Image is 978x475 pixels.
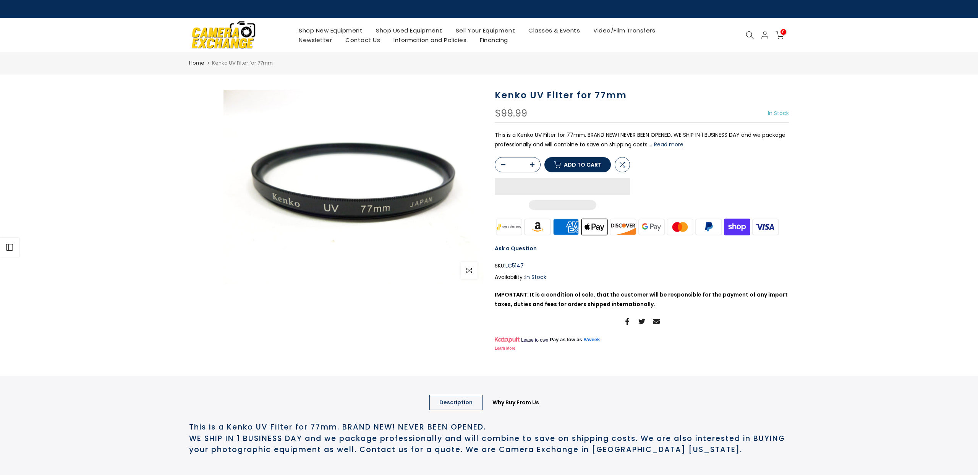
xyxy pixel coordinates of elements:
span: Add to cart [564,162,601,167]
a: Shop Used Equipment [369,26,449,35]
button: Add to cart [544,157,611,172]
p: This is a Kenko UV Filter for 77mm. BRAND NEW! NEVER BEEN OPENED. WE SHIP IN 1 BUSINESS DAY and w... [495,130,789,149]
span: In Stock [525,273,546,281]
a: Ask a Question [495,245,537,252]
span: In Stock [768,109,789,117]
a: Why Buy From Us [483,395,549,410]
img: google pay [637,217,666,236]
h1: This is a Kenko UV Filter for 77mm. BRAND NEW! NEVER BEEN OPENED. [189,422,789,433]
a: 0 [776,31,784,39]
img: amazon payments [523,217,552,236]
a: Classes & Events [522,26,587,35]
img: apple pay [580,217,609,236]
button: Read more [654,141,683,148]
img: Kenko UV Filter for 77mm Filters and Accessories Kenko LC5147 [223,90,483,285]
span: Lease to own [521,337,548,343]
img: visa [751,217,780,236]
a: Description [429,395,483,410]
h1: Kenko UV Filter for 77mm [495,90,789,101]
a: $/week [584,336,600,343]
a: Newsletter [292,35,339,45]
img: shopify pay [723,217,751,236]
a: Sell Your Equipment [449,26,522,35]
a: Contact Us [339,35,387,45]
a: Information and Policies [387,35,473,45]
span: 0 [780,29,786,35]
a: Home [189,59,204,67]
div: $99.99 [495,109,527,118]
div: SKU: [495,261,789,271]
a: Share on Email [653,317,660,326]
a: Shop New Equipment [292,26,369,35]
a: Video/Film Transfers [587,26,662,35]
a: Financing [473,35,515,45]
img: discover [609,217,638,236]
a: Share on Facebook [624,317,631,326]
div: Availability : [495,272,789,282]
span: Pay as low as [550,336,582,343]
img: synchrony [495,217,523,236]
img: master [666,217,695,236]
span: Kenko UV Filter for 77mm [212,59,273,66]
a: Share on Twitter [638,317,645,326]
img: american express [552,217,580,236]
h1: WE SHIP IN 1 BUSINESS DAY and we package professionally and will combine to save on shipping cost... [189,433,789,456]
img: paypal [695,217,723,236]
a: Learn More [495,346,515,350]
strong: IMPORTANT: It is a condition of sale, that the customer will be responsible for the payment of an... [495,291,788,308]
span: LC5147 [505,261,524,271]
